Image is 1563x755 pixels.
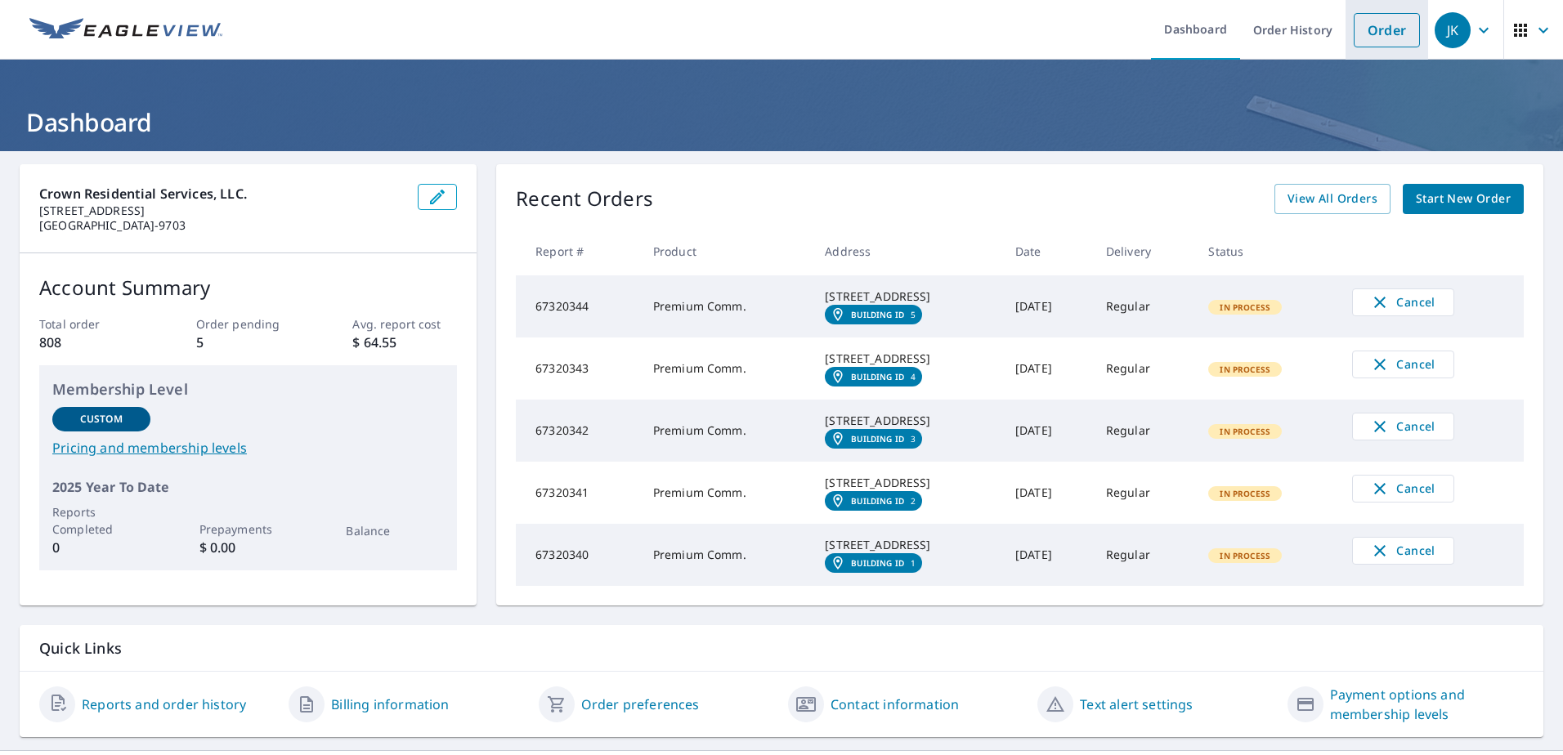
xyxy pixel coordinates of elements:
[1354,13,1420,47] a: Order
[851,372,904,382] em: Building ID
[1093,337,1196,400] td: Regular
[39,333,144,352] p: 808
[825,367,922,386] a: Building ID4
[39,184,405,203] p: Crown Residential Services, LLC.
[1352,537,1454,565] button: Cancel
[82,695,246,714] a: Reports and order history
[1435,12,1471,48] div: JK
[352,315,457,333] p: Avg. report cost
[39,203,405,218] p: [STREET_ADDRESS]
[352,333,457,352] p: $ 64.55
[196,333,301,352] p: 5
[640,524,812,586] td: Premium Comm.
[1093,275,1196,337] td: Regular
[1369,417,1437,436] span: Cancel
[1210,550,1280,561] span: In Process
[52,438,444,458] a: Pricing and membership levels
[20,105,1543,139] h1: Dashboard
[1002,462,1093,524] td: [DATE]
[1369,355,1437,374] span: Cancel
[825,553,922,573] a: Building ID1
[516,337,640,400] td: 67320343
[581,695,700,714] a: Order preferences
[825,491,922,511] a: Building ID2
[516,227,640,275] th: Report #
[1002,400,1093,462] td: [DATE]
[1093,400,1196,462] td: Regular
[39,315,144,333] p: Total order
[1195,227,1338,275] th: Status
[825,429,922,449] a: Building ID3
[52,538,150,557] p: 0
[1093,524,1196,586] td: Regular
[825,475,989,491] div: [STREET_ADDRESS]
[1210,364,1280,375] span: In Process
[1330,685,1524,724] a: Payment options and membership levels
[1210,302,1280,313] span: In Process
[1352,413,1454,440] button: Cancel
[1093,462,1196,524] td: Regular
[39,638,1524,659] p: Quick Links
[52,503,150,538] p: Reports Completed
[640,227,812,275] th: Product
[80,412,123,427] p: Custom
[825,351,989,367] div: [STREET_ADDRESS]
[1002,337,1093,400] td: [DATE]
[331,695,449,714] a: Billing information
[516,184,653,214] p: Recent Orders
[1002,524,1093,586] td: [DATE]
[825,288,989,305] div: [STREET_ADDRESS]
[1093,227,1196,275] th: Delivery
[1002,227,1093,275] th: Date
[52,378,444,400] p: Membership Level
[1352,351,1454,378] button: Cancel
[196,315,301,333] p: Order pending
[1080,695,1193,714] a: Text alert settings
[1403,184,1524,214] a: Start New Order
[825,537,989,553] div: [STREET_ADDRESS]
[516,400,640,462] td: 67320342
[199,538,298,557] p: $ 0.00
[1352,288,1454,316] button: Cancel
[39,273,457,302] p: Account Summary
[825,413,989,429] div: [STREET_ADDRESS]
[812,227,1002,275] th: Address
[52,477,444,497] p: 2025 Year To Date
[516,462,640,524] td: 67320341
[851,558,904,568] em: Building ID
[640,337,812,400] td: Premium Comm.
[1369,479,1437,498] span: Cancel
[29,18,222,42] img: EV Logo
[1210,426,1280,437] span: In Process
[1352,475,1454,503] button: Cancel
[1369,293,1437,312] span: Cancel
[39,218,405,233] p: [GEOGRAPHIC_DATA]-9703
[346,522,444,539] p: Balance
[851,310,904,319] em: Building ID
[516,524,640,586] td: 67320340
[640,462,812,524] td: Premium Comm.
[1369,541,1437,561] span: Cancel
[1002,275,1093,337] td: [DATE]
[831,695,959,714] a: Contact information
[1274,184,1391,214] a: View All Orders
[516,275,640,337] td: 67320344
[851,496,904,506] em: Building ID
[1210,488,1280,499] span: In Process
[1288,189,1377,209] span: View All Orders
[199,520,298,538] p: Prepayments
[640,275,812,337] td: Premium Comm.
[825,305,922,324] a: Building ID5
[1416,189,1511,209] span: Start New Order
[640,400,812,462] td: Premium Comm.
[851,434,904,444] em: Building ID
